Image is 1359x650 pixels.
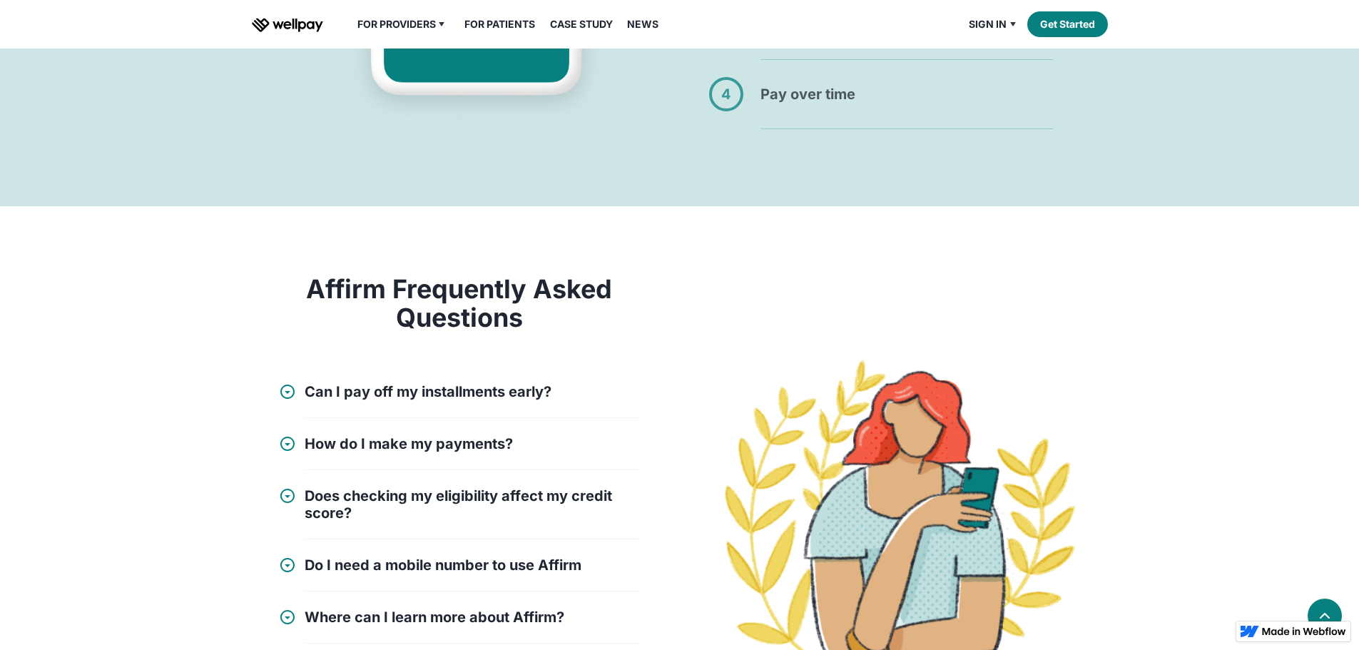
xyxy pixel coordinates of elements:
h3: Affirm Frequently Asked Questions [279,275,640,332]
h4: How do I make my payments? [305,435,513,452]
h4: Can I pay off my installments early? [305,383,551,400]
a: Get Started [1027,11,1108,37]
div: For Providers [349,16,457,33]
div: 4 [712,80,740,108]
a: home [252,16,323,33]
h4: Does checking my eligibility affect my credit score? [305,487,640,522]
h4: Where can I learn more about Affirm? [305,609,564,626]
div: Sign in [969,16,1007,33]
div: Sign in [960,16,1027,33]
h4: Pay over time [760,77,1053,111]
div: For Providers [357,16,436,33]
h4: Do I need a mobile number to use Affirm [305,557,581,574]
a: News [619,16,667,33]
img: Made in Webflow [1262,627,1346,636]
a: Case Study [541,16,621,33]
a: For Patients [456,16,544,33]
